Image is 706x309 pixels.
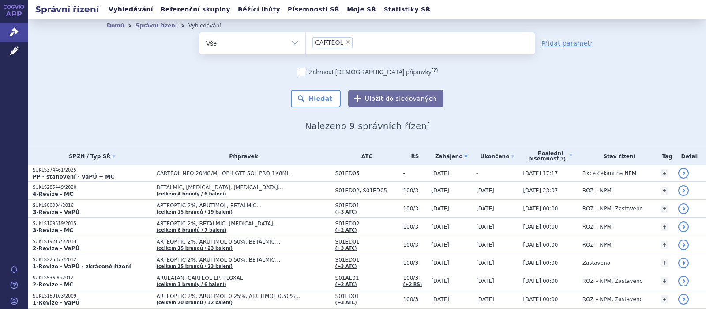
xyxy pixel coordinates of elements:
a: + [661,169,668,177]
span: [DATE] 00:00 [523,278,558,284]
a: detail [678,221,689,232]
span: CARTEOL [315,39,343,46]
span: ROZ – NPM, Zastaveno [582,278,643,284]
span: [DATE] [476,260,494,266]
span: ARTEOPTIC 2%, ARUTIMOL 0,50%, BETALMIC… [157,257,331,263]
span: S01AE01 [335,275,399,281]
th: RS [398,147,427,165]
span: S01ED01 [335,257,399,263]
span: 100/3 [403,242,427,248]
span: - [403,170,427,176]
span: [DATE] [476,242,494,248]
span: 100/3 [403,296,427,302]
strong: PP - stanovení - VaPÚ + MC [33,174,114,180]
span: × [345,39,351,45]
a: Moje SŘ [344,4,379,15]
a: (celkem 4 brandy / 6 balení) [157,191,226,196]
span: [DATE] [431,296,449,302]
th: Stav řízení [578,147,656,165]
a: detail [678,185,689,196]
h2: Správní řízení [28,3,106,15]
span: 100/3 [403,224,427,230]
span: Nalezeno 9 správních řízení [305,121,429,131]
a: detail [678,240,689,250]
p: SUKLS192175/2013 [33,239,152,245]
a: detail [678,203,689,214]
a: + [661,241,668,249]
p: SUKLS285449/2020 [33,184,152,191]
span: [DATE] [431,278,449,284]
a: (+2 ATC) [335,282,357,287]
button: Uložit do sledovaných [348,90,443,107]
span: [DATE] 17:17 [523,170,558,176]
th: ATC [331,147,399,165]
span: [DATE] [431,260,449,266]
a: (celkem 15 brandů / 23 balení) [157,246,233,251]
span: ROZ – NPM, Zastaveno [582,206,643,212]
a: (+3 ATC) [335,246,357,251]
span: ARTEOPTIC 2%, ARUTIMOL 0,50%, BETALMIC… [157,239,331,245]
span: CARTEOL NEO 20MG/ML OPH GTT SOL PRO 1X8ML [157,170,331,176]
span: [DATE] 00:00 [523,296,558,302]
p: SUKLS53690/2012 [33,275,152,281]
a: detail [678,168,689,179]
span: S01ED01 [335,202,399,209]
span: [DATE] [431,170,449,176]
a: Referenční skupiny [158,4,233,15]
a: detail [678,258,689,268]
span: [DATE] [476,224,494,230]
input: CARTEOL [355,37,360,48]
a: + [661,295,668,303]
label: Zahrnout [DEMOGRAPHIC_DATA] přípravky [297,68,438,76]
span: [DATE] [431,206,449,212]
span: [DATE] 23:07 [523,187,558,194]
a: (celkem 20 brandů / 32 balení) [157,300,233,305]
span: [DATE] [431,242,449,248]
span: 100/3 [403,275,427,281]
span: ROZ – NPM, Zastaveno [582,296,643,302]
span: [DATE] 00:00 [523,224,558,230]
strong: 3-Revize - VaPÚ [33,209,79,215]
a: (celkem 6 brandů / 7 balení) [157,228,227,233]
span: S01ED02 [335,221,399,227]
a: (+3 ATC) [335,210,357,214]
a: (+3 ATC) [335,264,357,269]
button: Hledat [291,90,341,107]
span: ARTEOPTIC 2%, ARUTIMOL, BETALMIC… [157,202,331,209]
strong: 3-Revize - MC [33,227,73,233]
a: (celkem 3 brandy / 6 balení) [157,282,226,287]
a: Běžící lhůty [235,4,283,15]
a: Vyhledávání [106,4,156,15]
a: Zahájeno [431,150,472,163]
a: Domů [107,23,124,29]
a: Poslednípísemnost(?) [523,147,578,165]
th: Přípravek [152,147,331,165]
span: 100/3 [403,206,427,212]
a: Písemnosti SŘ [285,4,342,15]
span: 100/3 [403,187,427,194]
a: (+2 ATC) [335,228,357,233]
span: Fikce čekání na NPM [582,170,636,176]
a: Správní řízení [135,23,177,29]
li: Vyhledávání [188,19,233,32]
span: ROZ – NPM [582,224,612,230]
span: S01ED01 [335,293,399,299]
span: ROZ – NPM [582,242,612,248]
span: ARTEOPTIC 2%, BETALMIC, [MEDICAL_DATA]… [157,221,331,227]
p: SUKLS225377/2012 [33,257,152,263]
span: ARULATAN, CARTEOL LP, FLOXAL [157,275,331,281]
strong: 2-Revize - MC [33,282,73,288]
span: [DATE] 00:00 [523,206,558,212]
a: detail [678,294,689,305]
span: [DATE] 00:00 [523,260,558,266]
a: + [661,205,668,213]
abbr: (?) [432,67,438,73]
p: SUKLS109519/2015 [33,221,152,227]
p: SUKLS374461/2025 [33,167,152,173]
th: Tag [656,147,674,165]
a: SPZN / Typ SŘ [33,150,152,163]
p: SUKLS159103/2009 [33,293,152,299]
a: (celkem 15 brandů / 19 balení) [157,210,233,214]
span: [DATE] [476,206,494,212]
span: BETALMIC, [MEDICAL_DATA], [MEDICAL_DATA]… [157,184,331,191]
